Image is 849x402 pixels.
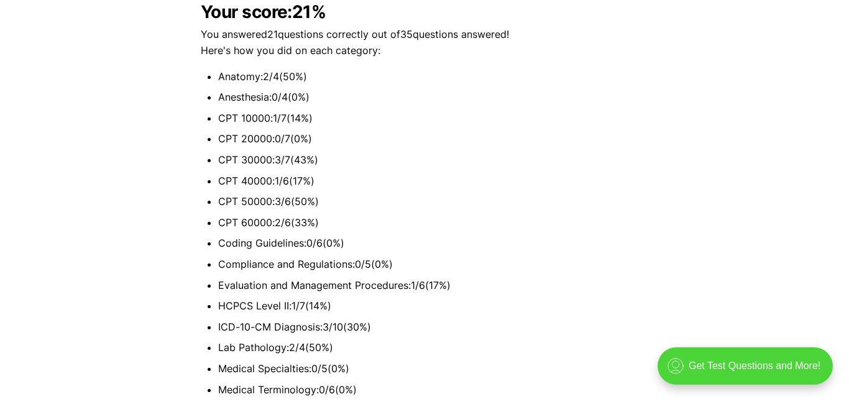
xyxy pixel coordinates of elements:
[218,361,648,377] li: Medical Specialties : 0 / 5 ( 0 %)
[218,111,648,127] li: CPT 10000 : 1 / 7 ( 14 %)
[218,152,648,168] li: CPT 30000 : 3 / 7 ( 43 %)
[218,298,648,314] li: HCPCS Level II : 1 / 7 ( 14 %)
[201,27,648,43] p: You answered 21 questions correctly out of 35 questions answered!
[218,131,648,147] li: CPT 20000 : 0 / 7 ( 0 %)
[201,2,648,22] h2: Your score:
[218,89,648,106] li: Anesthesia : 0 / 4 ( 0 %)
[292,1,326,22] b: 21 %
[218,319,648,336] li: ICD-10-CM Diagnosis : 3 / 10 ( 30 %)
[201,43,648,59] p: Here's how you did on each category:
[218,173,648,190] li: CPT 40000 : 1 / 6 ( 17 %)
[218,194,648,210] li: CPT 50000 : 3 / 6 ( 50 %)
[218,340,648,356] li: Lab Pathology : 2 / 4 ( 50 %)
[218,278,648,294] li: Evaluation and Management Procedures : 1 / 6 ( 17 %)
[218,69,648,85] li: Anatomy : 2 / 4 ( 50 %)
[218,382,648,398] li: Medical Terminology : 0 / 6 ( 0 %)
[218,215,648,231] li: CPT 60000 : 2 / 6 ( 33 %)
[218,235,648,252] li: Coding Guidelines : 0 / 6 ( 0 %)
[647,341,849,402] iframe: portal-trigger
[218,257,648,273] li: Compliance and Regulations : 0 / 5 ( 0 %)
